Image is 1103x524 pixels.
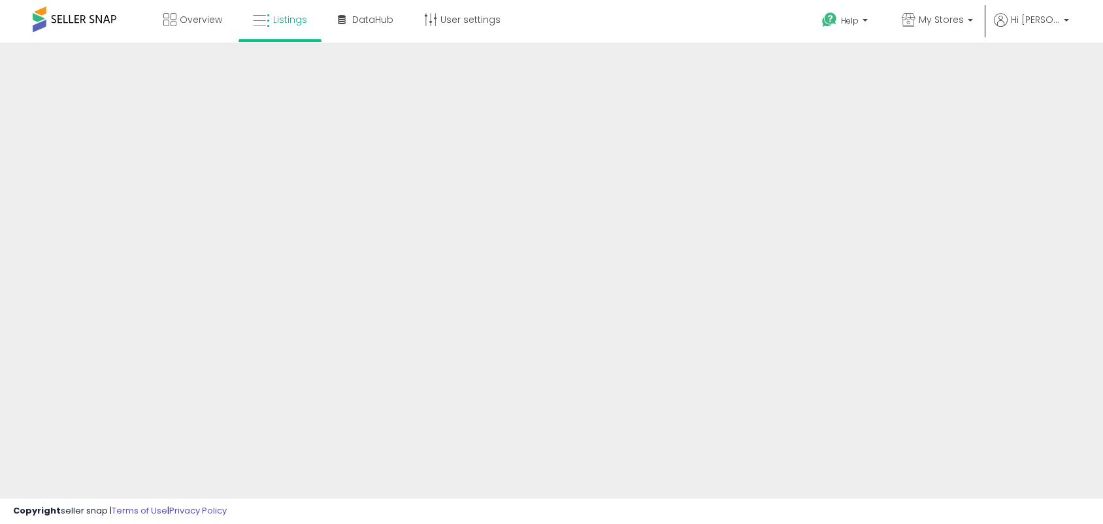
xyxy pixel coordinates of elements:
[821,12,838,28] i: Get Help
[13,504,61,517] strong: Copyright
[352,13,393,26] span: DataHub
[273,13,307,26] span: Listings
[169,504,227,517] a: Privacy Policy
[180,13,222,26] span: Overview
[112,504,167,517] a: Terms of Use
[1011,13,1060,26] span: Hi [PERSON_NAME]
[994,13,1069,43] a: Hi [PERSON_NAME]
[812,2,881,43] a: Help
[841,15,859,26] span: Help
[919,13,964,26] span: My Stores
[13,505,227,517] div: seller snap | |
